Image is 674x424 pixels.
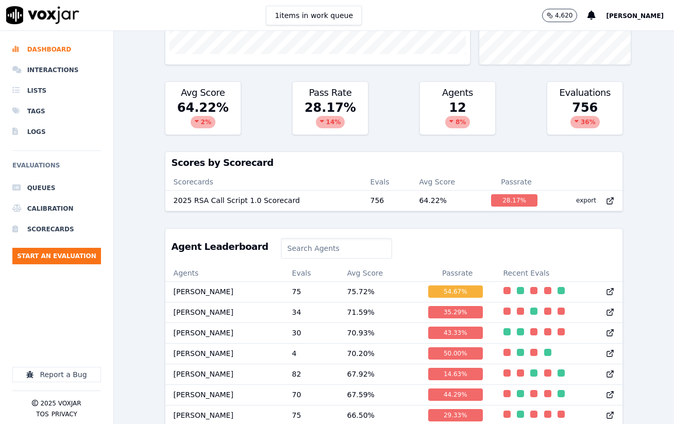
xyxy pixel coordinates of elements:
div: 8 % [445,116,470,128]
td: 75 [284,281,339,302]
input: Search Agents [281,238,392,259]
a: Scorecards [12,219,101,240]
th: Scorecards [165,174,362,190]
th: Evals [284,265,339,281]
td: 67.59 % [339,384,420,405]
td: 30 [284,323,339,343]
a: Calibration [12,198,101,219]
td: 756 [362,190,411,211]
button: Report a Bug [12,367,101,382]
button: TOS [36,410,48,418]
a: Lists [12,80,101,101]
td: 67.92 % [339,364,420,384]
button: Start an Evaluation [12,248,101,264]
td: [PERSON_NAME] [165,364,284,384]
img: voxjar logo [6,6,79,24]
div: 36 % [570,116,600,128]
a: Tags [12,101,101,122]
div: 12 [420,99,495,134]
h3: Agent Leaderboard [172,242,268,251]
td: 82 [284,364,339,384]
th: Avg Score [411,174,483,190]
button: 1items in work queue [266,6,362,25]
td: 34 [284,302,339,323]
h3: Pass Rate [299,88,362,97]
div: 28.17 % [491,194,537,207]
div: 64.22 % [165,99,241,134]
p: 4,620 [555,11,572,20]
td: 75.72 % [339,281,420,302]
div: 14 % [316,116,345,128]
div: 2 % [191,116,215,128]
div: 50.00 % [428,347,482,360]
td: 2025 RSA Call Script 1.0 Scorecard [165,190,362,211]
span: [PERSON_NAME] [606,12,664,20]
th: Agents [165,265,284,281]
th: Passrate [420,265,495,281]
td: [PERSON_NAME] [165,281,284,302]
div: 54.67 % [428,285,482,298]
td: 4 [284,343,339,364]
th: Recent Evals [495,265,623,281]
div: 756 [547,99,622,134]
h3: Scores by Scorecard [172,158,617,167]
td: [PERSON_NAME] [165,302,284,323]
p: 2025 Voxjar [40,399,81,408]
div: 35.29 % [428,306,482,318]
td: [PERSON_NAME] [165,343,284,364]
div: 14.63 % [428,368,482,380]
th: Avg Score [339,265,420,281]
div: 44.29 % [428,388,482,401]
button: Privacy [52,410,77,418]
td: 70.93 % [339,323,420,343]
th: Passrate [483,174,549,190]
a: Logs [12,122,101,142]
a: Queues [12,178,101,198]
th: Evals [362,174,411,190]
td: 70 [284,384,339,405]
a: Interactions [12,60,101,80]
td: [PERSON_NAME] [165,384,284,405]
div: 28.17 % [293,99,368,134]
td: [PERSON_NAME] [165,323,284,343]
a: Dashboard [12,39,101,60]
h3: Evaluations [553,88,616,97]
td: 70.20 % [339,343,420,364]
td: 64.22 % [411,190,483,211]
h6: Evaluations [12,159,101,178]
button: 4,620 [542,9,577,22]
button: [PERSON_NAME] [606,9,674,22]
button: export [568,192,604,209]
h3: Agents [426,88,489,97]
div: 29.33 % [428,409,482,421]
h3: Avg Score [172,88,234,97]
td: 71.59 % [339,302,420,323]
button: 4,620 [542,9,587,22]
div: 43.33 % [428,327,482,339]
